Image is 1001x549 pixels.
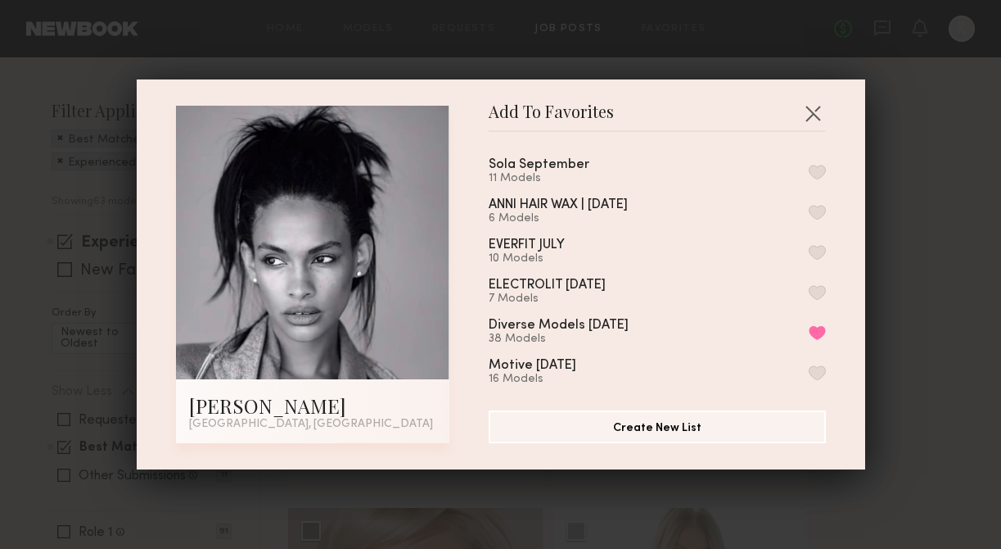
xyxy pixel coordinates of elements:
div: 6 Models [489,212,667,225]
div: ANNI HAIR WAX | [DATE] [489,198,628,212]
div: [GEOGRAPHIC_DATA], [GEOGRAPHIC_DATA] [189,419,436,430]
div: EVERFIT JULY [489,238,565,252]
div: 11 Models [489,172,629,185]
button: Close [800,100,826,126]
div: ELECTROLIT [DATE] [489,279,606,293]
div: Motive [DATE] [489,359,576,373]
div: 16 Models [489,373,615,386]
div: 10 Models [489,252,604,265]
div: Sola September [489,158,589,172]
div: [PERSON_NAME] [189,392,436,419]
div: 38 Models [489,333,668,346]
button: Create New List [489,411,826,443]
div: Diverse Models [DATE] [489,319,629,333]
div: 7 Models [489,293,645,306]
span: Add To Favorites [489,106,614,130]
